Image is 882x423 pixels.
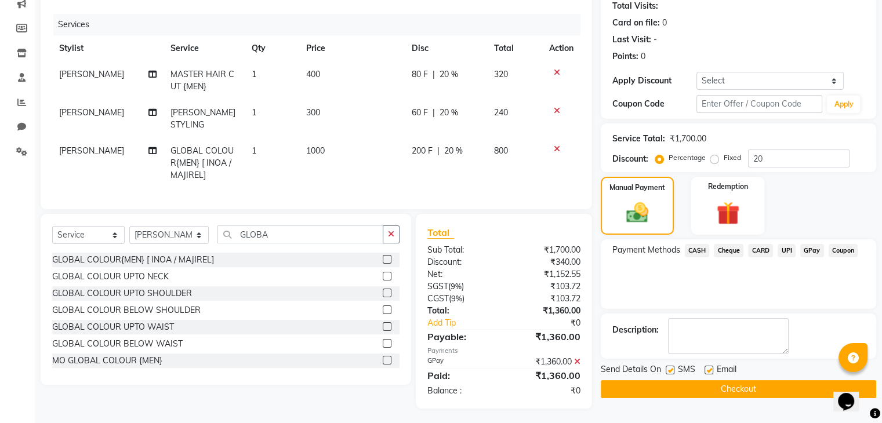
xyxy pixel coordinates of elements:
span: 200 F [412,145,433,157]
div: Discount: [612,153,648,165]
th: Action [542,35,580,61]
img: _cash.svg [619,200,655,225]
span: SGST [427,281,448,291]
span: [PERSON_NAME] [59,145,124,156]
div: Services [53,14,589,35]
div: 0 [662,17,667,29]
div: GPay [419,356,504,368]
button: Checkout [601,380,876,398]
div: Card on file: [612,17,660,29]
span: SMS [678,363,695,378]
span: | [433,107,435,119]
div: ₹0 [504,385,589,397]
span: 20 % [444,145,463,157]
div: - [654,34,657,46]
span: Payment Methods [612,244,680,256]
div: ₹0 [518,317,589,329]
label: Fixed [724,152,741,163]
div: ₹1,152.55 [504,268,589,280]
th: Price [299,35,405,61]
div: GLOBAL COLOUR UPTO WAIST [52,321,174,333]
span: GLOBAL COLOUR{MEN} [ INOA / MAJIREL] [170,145,234,180]
div: Total: [419,305,504,317]
div: Description: [612,324,659,336]
span: [PERSON_NAME] [59,107,124,118]
div: Discount: [419,256,504,268]
div: ₹103.72 [504,293,589,305]
div: ₹1,700.00 [504,244,589,256]
th: Disc [405,35,487,61]
div: ₹1,360.00 [504,305,589,317]
span: 320 [494,69,508,79]
th: Service [164,35,245,61]
div: 0 [641,50,645,63]
span: [PERSON_NAME] [59,69,124,79]
span: GPay [800,244,824,257]
span: 1 [252,69,256,79]
div: Payments [427,346,580,356]
span: 9% [451,282,462,291]
div: GLOBAL COLOUR BELOW SHOULDER [52,304,201,316]
div: ₹1,360.00 [504,369,589,382]
div: ₹1,700.00 [670,133,706,145]
div: GLOBAL COLOUR UPTO NECK [52,271,169,283]
div: GLOBAL COLOUR{MEN} [ INOA / MAJIREL] [52,254,214,266]
span: 240 [494,107,508,118]
span: Send Details On [601,363,661,378]
div: Points: [612,50,638,63]
span: CGST [427,293,449,304]
span: Coupon [829,244,858,257]
div: Apply Discount [612,75,696,87]
div: GLOBAL COLOUR UPTO SHOULDER [52,287,192,300]
label: Percentage [669,152,706,163]
span: Cheque [714,244,743,257]
label: Manual Payment [609,183,665,193]
iframe: chat widget [833,377,870,411]
label: Redemption [708,181,748,192]
div: MO GLOBAL COLOUR {MEN} [52,355,162,367]
span: 1000 [306,145,325,156]
div: ₹340.00 [504,256,589,268]
span: | [433,68,435,81]
span: Email [717,363,736,378]
div: Sub Total: [419,244,504,256]
div: Paid: [419,369,504,382]
span: 60 F [412,107,428,119]
div: ( ) [419,280,504,293]
div: GLOBAL COLOUR BELOW WAIST [52,338,183,350]
div: ₹1,360.00 [504,356,589,368]
span: 20 % [440,68,458,81]
div: Balance : [419,385,504,397]
button: Apply [827,96,860,113]
span: 9% [451,294,462,303]
div: Service Total: [612,133,665,145]
span: UPI [778,244,796,257]
span: MASTER HAIR CUT {MEN} [170,69,234,92]
img: _gift.svg [709,199,747,228]
span: 400 [306,69,320,79]
div: Last Visit: [612,34,651,46]
a: Add Tip [419,317,518,329]
th: Total [487,35,542,61]
input: Enter Offer / Coupon Code [696,95,823,113]
th: Qty [245,35,299,61]
div: Payable: [419,330,504,344]
div: Net: [419,268,504,280]
th: Stylist [52,35,164,61]
input: Search or Scan [217,225,383,243]
span: CARD [748,244,773,257]
span: 300 [306,107,320,118]
span: [PERSON_NAME] STYLING [170,107,235,130]
div: ( ) [419,293,504,305]
span: CASH [685,244,710,257]
div: ₹103.72 [504,280,589,293]
span: 80 F [412,68,428,81]
span: 1 [252,107,256,118]
div: ₹1,360.00 [504,330,589,344]
span: 20 % [440,107,458,119]
span: 1 [252,145,256,156]
div: Coupon Code [612,98,696,110]
span: Total [427,227,454,239]
span: | [437,145,440,157]
span: 800 [494,145,508,156]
